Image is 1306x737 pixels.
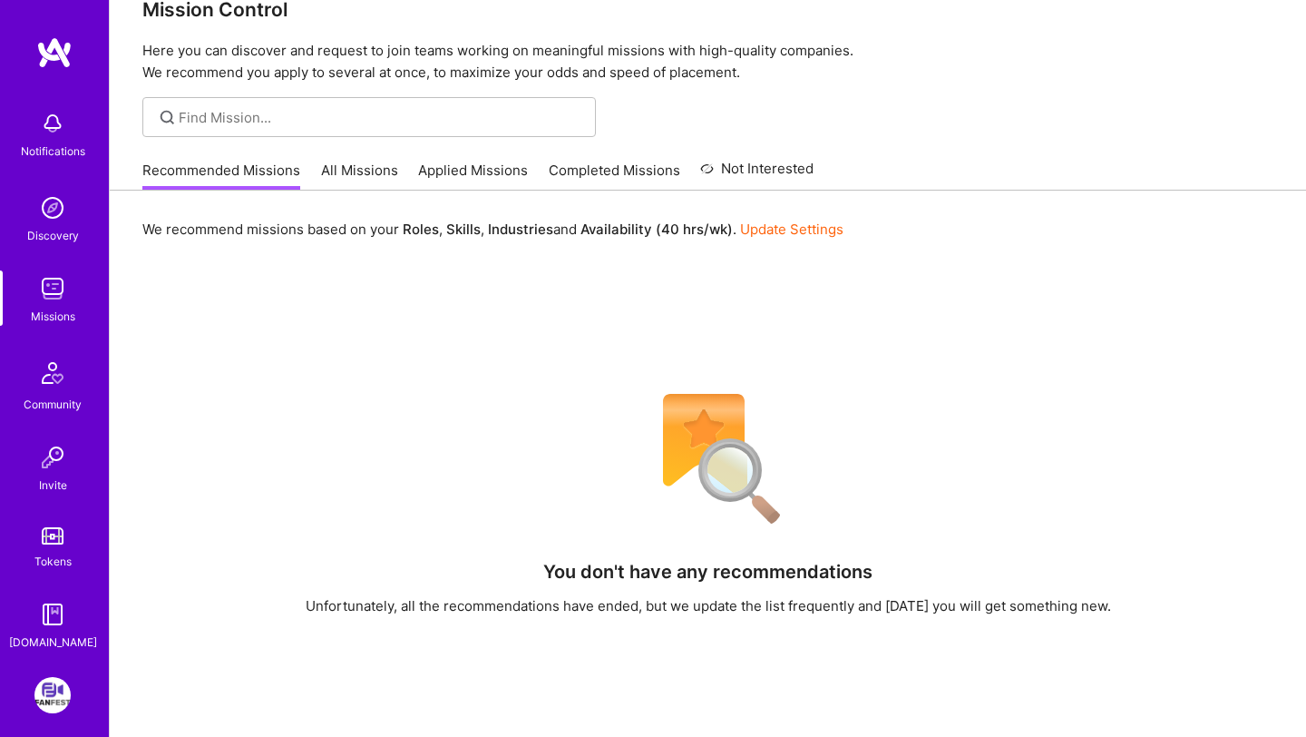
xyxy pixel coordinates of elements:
[543,561,872,583] h4: You don't have any recommendations
[42,527,63,545] img: tokens
[30,677,75,713] a: FanFest: Media Engagement Platform
[488,221,553,238] b: Industries
[27,226,79,245] div: Discovery
[34,270,71,307] img: teamwork
[24,395,82,414] div: Community
[403,221,439,238] b: Roles
[34,190,71,226] img: discovery
[36,36,73,69] img: logo
[631,382,785,536] img: No Results
[549,161,680,191] a: Completed Missions
[34,439,71,476] img: Invite
[142,40,1273,84] p: Here you can discover and request to join teams working on meaningful missions with high-quality ...
[179,108,582,127] input: Find Mission...
[21,142,85,161] div: Notifications
[9,633,97,652] div: [DOMAIN_NAME]
[142,161,300,191] a: Recommended Missions
[321,161,398,191] a: All Missions
[142,220,843,239] p: We recommend missions based on your , , and .
[31,307,75,326] div: Missions
[418,161,528,191] a: Applied Missions
[34,552,72,571] div: Tokens
[157,107,178,128] i: icon SearchGrey
[740,221,843,238] a: Update Settings
[34,105,71,142] img: bell
[580,221,733,238] b: Availability (40 hrs/wk)
[34,677,71,713] img: FanFest: Media Engagement Platform
[31,351,74,395] img: Community
[446,221,481,238] b: Skills
[306,596,1111,615] div: Unfortunately, all the recommendations have ended, but we update the list frequently and [DATE] y...
[39,476,67,495] div: Invite
[700,158,814,191] a: Not Interested
[34,596,71,633] img: guide book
